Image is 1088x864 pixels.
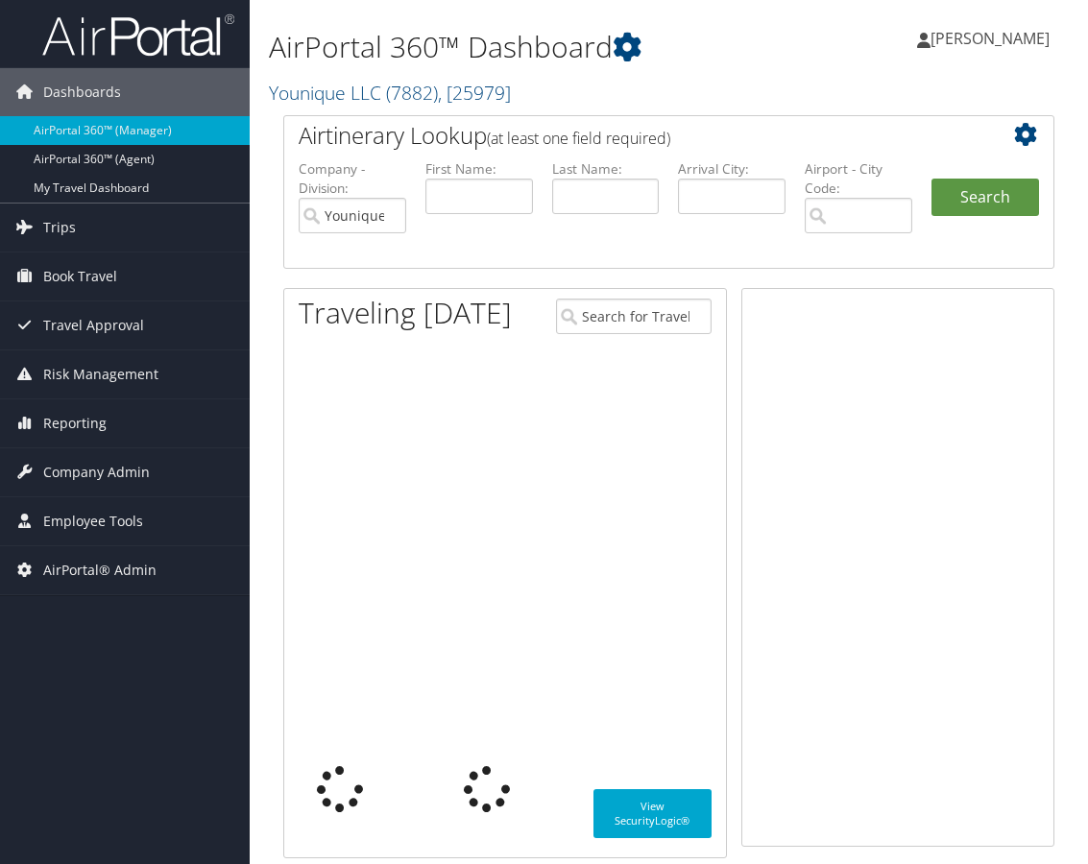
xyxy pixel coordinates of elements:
label: Arrival City: [678,159,786,179]
span: (at least one field required) [487,128,670,149]
span: AirPortal® Admin [43,546,157,594]
h2: Airtinerary Lookup [299,119,975,152]
button: Search [931,179,1039,217]
a: Younique LLC [269,80,511,106]
span: Reporting [43,399,107,447]
label: Last Name: [552,159,660,179]
input: Search for Traveler [556,299,712,334]
span: Book Travel [43,252,117,300]
span: ( 7882 ) [386,80,438,106]
span: Trips [43,204,76,252]
span: [PERSON_NAME] [931,28,1050,49]
h1: AirPortal 360™ Dashboard [269,27,802,67]
a: View SecurityLogic® [593,789,712,838]
span: Travel Approval [43,301,144,349]
h1: Traveling [DATE] [299,293,512,333]
img: airportal-logo.png [42,12,234,58]
span: , [ 25979 ] [438,80,511,106]
span: Employee Tools [43,497,143,545]
span: Company Admin [43,448,150,496]
label: Company - Division: [299,159,406,199]
a: [PERSON_NAME] [917,10,1069,67]
label: Airport - City Code: [805,159,912,199]
span: Dashboards [43,68,121,116]
span: Risk Management [43,350,158,398]
label: First Name: [425,159,533,179]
